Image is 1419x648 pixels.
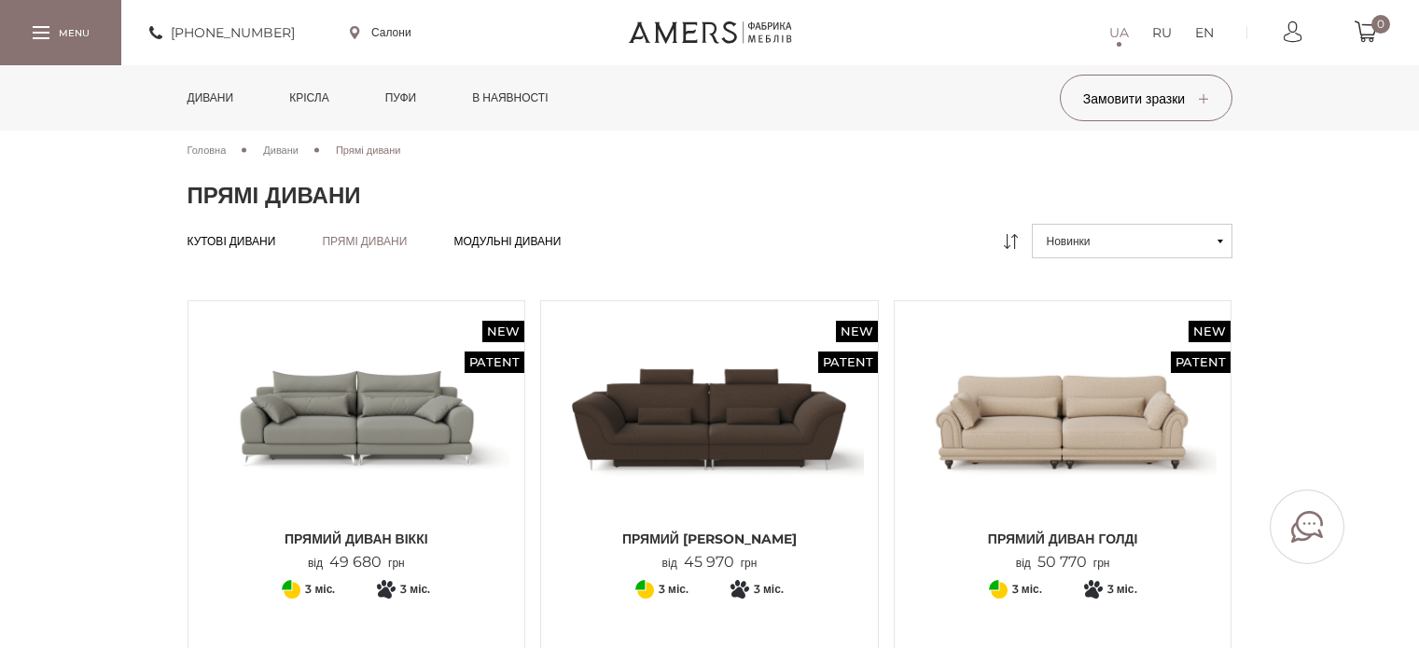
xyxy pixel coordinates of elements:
[458,65,562,131] a: в наявності
[1107,578,1137,600] span: 3 міс.
[202,530,511,548] span: Прямий диван ВІККІ
[188,144,227,157] span: Головна
[1031,553,1093,571] span: 50 770
[263,144,299,157] span: Дивани
[1032,224,1232,258] button: Новинки
[1195,21,1214,44] a: EN
[400,578,430,600] span: 3 міс.
[149,21,295,44] a: [PHONE_NUMBER]
[1060,75,1232,121] button: Замовити зразки
[305,578,335,600] span: 3 міс.
[836,321,878,342] span: New
[1083,90,1208,107] span: Замовити зразки
[659,578,689,600] span: 3 міс.
[754,578,784,600] span: 3 міс.
[482,321,524,342] span: New
[275,65,342,131] a: Крісла
[323,553,388,571] span: 49 680
[1152,21,1172,44] a: RU
[371,65,431,131] a: Пуфи
[1171,352,1231,373] span: Patent
[174,65,248,131] a: Дивани
[662,554,758,572] p: від грн
[1109,21,1129,44] a: UA
[909,530,1217,548] span: Прямий диван ГОЛДІ
[909,315,1217,572] a: New Patent Прямий диван ГОЛДІ Прямий диван ГОЛДІ Прямий диван ГОЛДІ від50 770грн
[555,315,864,572] a: New Patent Прямий Диван Грейсі Прямий Диван Грейсі Прямий [PERSON_NAME] від45 970грн
[1012,578,1042,600] span: 3 міс.
[350,24,411,41] a: Салони
[202,315,511,572] a: New Patent Прямий диван ВІККІ Прямий диван ВІККІ Прямий диван ВІККІ від49 680грн
[188,182,1232,210] h1: Прямі дивани
[555,530,864,548] span: Прямий [PERSON_NAME]
[1016,554,1110,572] p: від грн
[308,554,405,572] p: від грн
[188,142,227,159] a: Головна
[818,352,878,373] span: Patent
[263,142,299,159] a: Дивани
[188,234,276,249] a: Кутові дивани
[677,553,741,571] span: 45 970
[1371,15,1390,34] span: 0
[453,234,561,249] a: Модульні дивани
[465,352,524,373] span: Patent
[1189,321,1231,342] span: New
